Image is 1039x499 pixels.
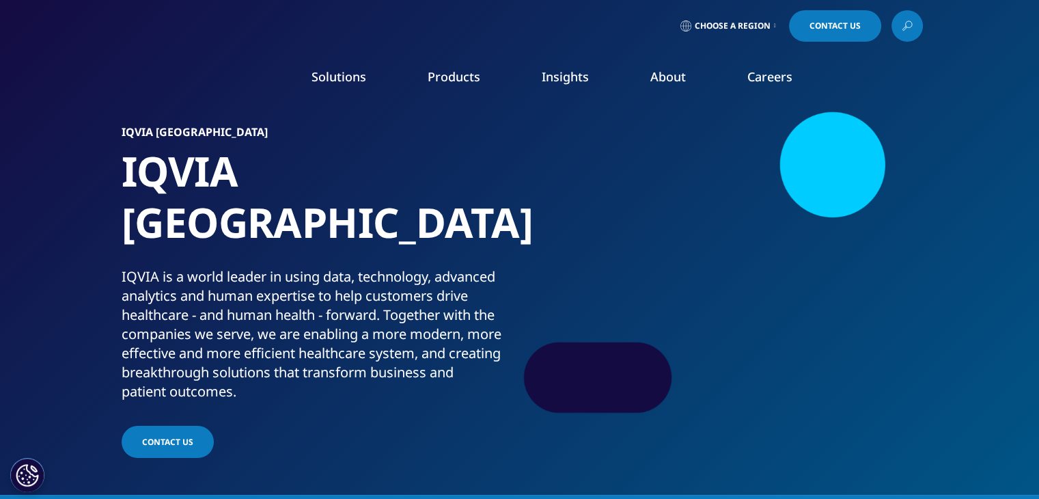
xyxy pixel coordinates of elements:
a: Products [428,68,480,85]
a: Careers [747,68,792,85]
a: About [650,68,686,85]
div: IQVIA is a world leader in using data, technology, advanced analytics and human expertise to help... [122,267,514,401]
img: 22_rbuportraitoption.jpg [552,126,917,400]
a: Contact Us [789,10,881,42]
h1: IQVIA [GEOGRAPHIC_DATA] [122,146,514,267]
a: Solutions [311,68,366,85]
span: Contact Us [809,22,861,30]
span: CONTACT US [142,436,193,448]
button: Cookies Settings [10,458,44,492]
a: CONTACT US [122,426,214,458]
span: Choose a Region [695,21,771,31]
nav: Primary [232,48,923,112]
h6: IQVIA [GEOGRAPHIC_DATA] [122,126,514,146]
a: Insights [542,68,589,85]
